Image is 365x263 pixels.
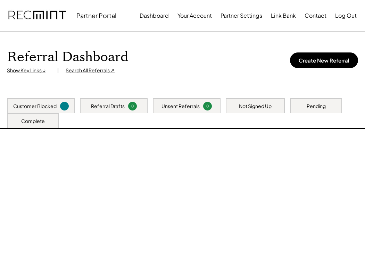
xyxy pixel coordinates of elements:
button: Link Bank [271,9,296,23]
button: Dashboard [140,9,169,23]
div: | [57,67,59,74]
button: Create New Referral [290,52,358,68]
button: Your Account [177,9,212,23]
img: recmint-logotype%403x.png [8,4,66,27]
button: Log Out [335,9,357,23]
div: Search All Referrals ↗ [66,67,115,74]
div: Customer Blocked [13,103,57,110]
button: Partner Settings [221,9,262,23]
div: Unsent Referrals [161,103,200,110]
div: Partner Portal [76,11,116,19]
div: Referral Drafts [91,103,125,110]
div: Not Signed Up [239,103,272,110]
div: Pending [307,103,326,110]
div: 0 [129,104,136,109]
h1: Referral Dashboard [7,49,128,65]
div: Complete [21,118,45,125]
button: Contact [305,9,326,23]
div: Show Key Links ↓ [7,67,50,74]
div: 0 [204,104,211,109]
